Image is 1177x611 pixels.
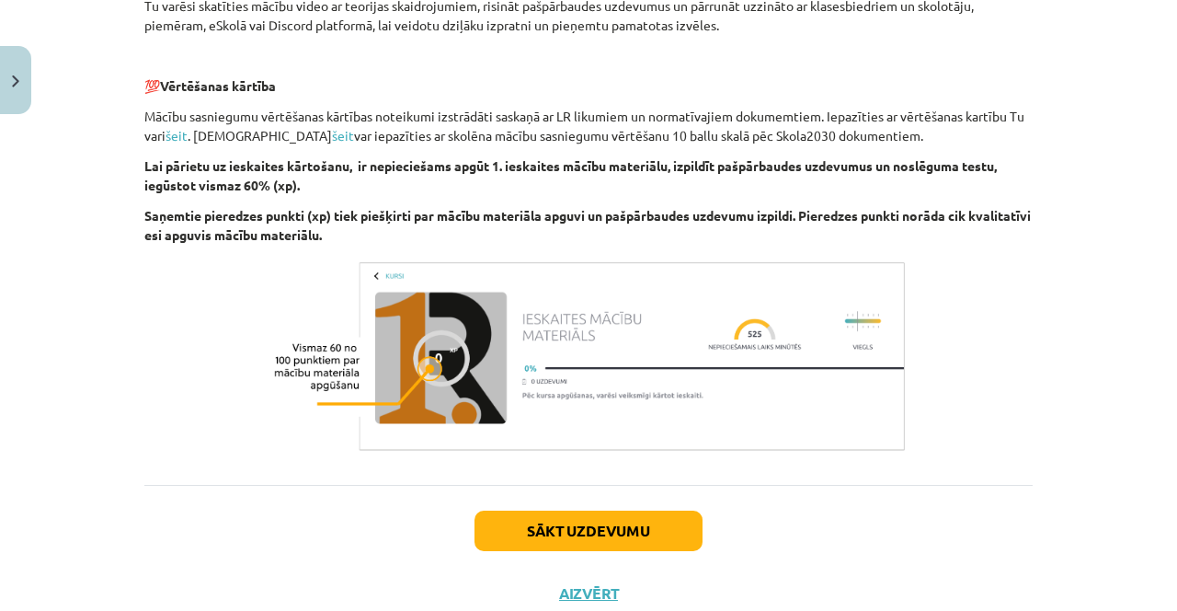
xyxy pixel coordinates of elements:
[474,511,703,551] button: Sākt uzdevumu
[12,75,19,87] img: icon-close-lesson-0947bae3869378f0d4975bcd49f059093ad1ed9edebbc8119c70593378902aed.svg
[160,77,276,94] strong: Vērtēšanas kārtība
[332,127,354,144] a: šeit
[166,127,188,144] a: šeit
[554,584,623,603] button: Aizvērt
[144,157,997,193] strong: Lai pārietu uz ieskaites kārtošanu, ir nepieciešams apgūt 1. ieskaites mācību materiālu, izpildīt...
[144,107,1033,145] p: Mācību sasniegumu vērtēšanas kārtības noteikumi izstrādāti saskaņā ar LR likumiem un normatīvajie...
[144,207,1031,243] strong: Saņemtie pieredzes punkti (xp) tiek piešķirti par mācību materiāla apguvi un pašpārbaudes uzdevum...
[144,76,1033,96] p: 💯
